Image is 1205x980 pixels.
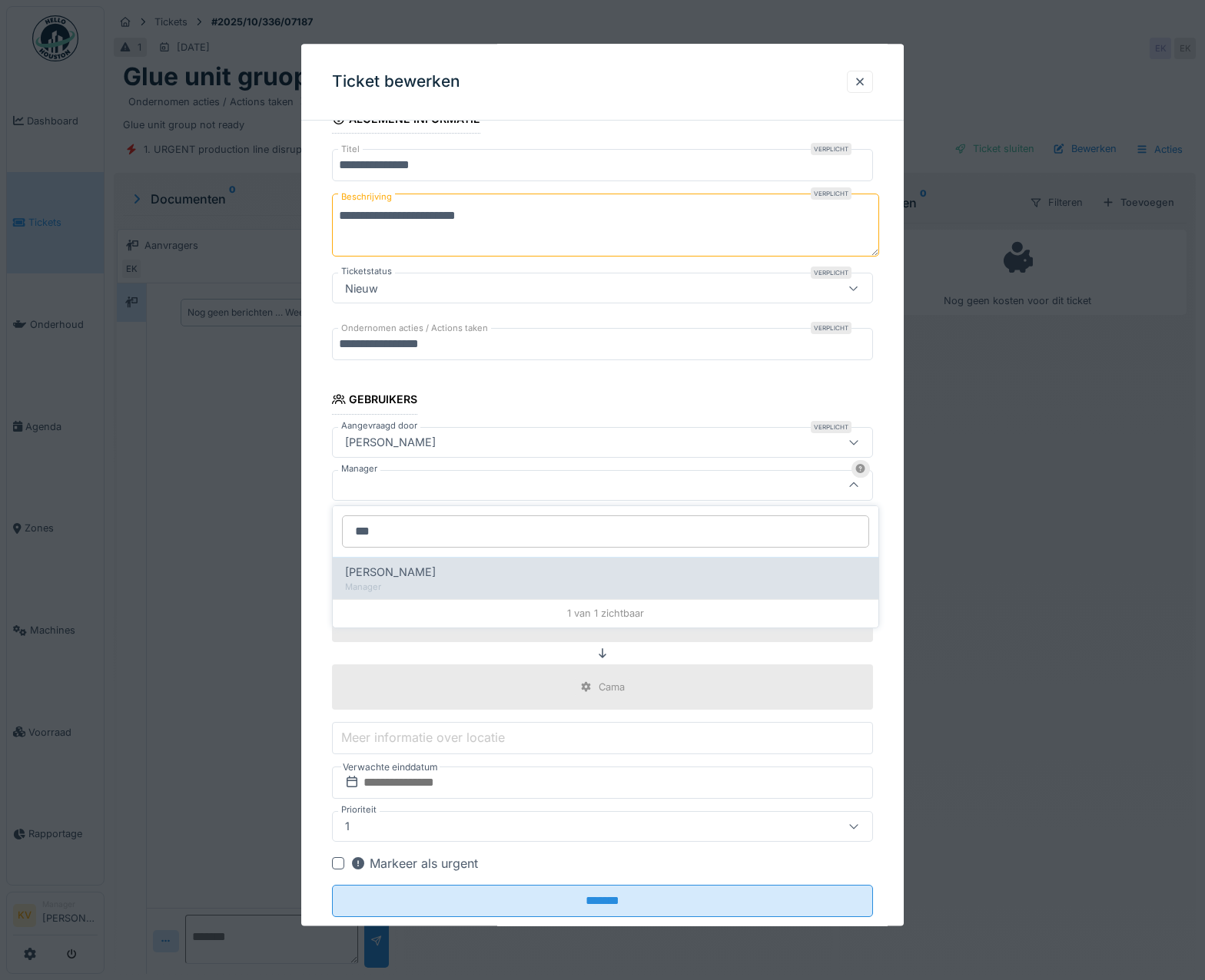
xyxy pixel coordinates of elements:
[341,759,440,776] label: Verwachte einddatum
[811,188,851,200] div: Verplicht
[811,323,851,335] div: Verplicht
[339,818,356,835] div: 1
[338,188,395,207] label: Beschrijving
[332,389,417,415] div: Gebruikers
[338,144,363,157] label: Titel
[333,599,878,627] div: 1 van 1 zichtbaar
[811,144,851,156] div: Verplicht
[599,680,625,694] div: Cama
[350,854,478,872] div: Markeer als urgent
[338,803,380,816] label: Prioriteit
[345,564,436,581] span: [PERSON_NAME]
[811,267,851,280] div: Verplicht
[339,280,384,297] div: Nieuw
[332,108,480,134] div: Algemene informatie
[338,419,420,432] label: Aangevraagd door
[338,266,395,279] label: Ticketstatus
[332,72,460,91] h3: Ticket bewerken
[338,462,380,475] label: Manager
[345,581,866,594] div: Manager
[339,434,442,451] div: [PERSON_NAME]
[338,323,491,336] label: Ondernomen acties / Actions taken
[338,729,508,747] label: Meer informatie over locatie
[811,421,851,433] div: Verplicht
